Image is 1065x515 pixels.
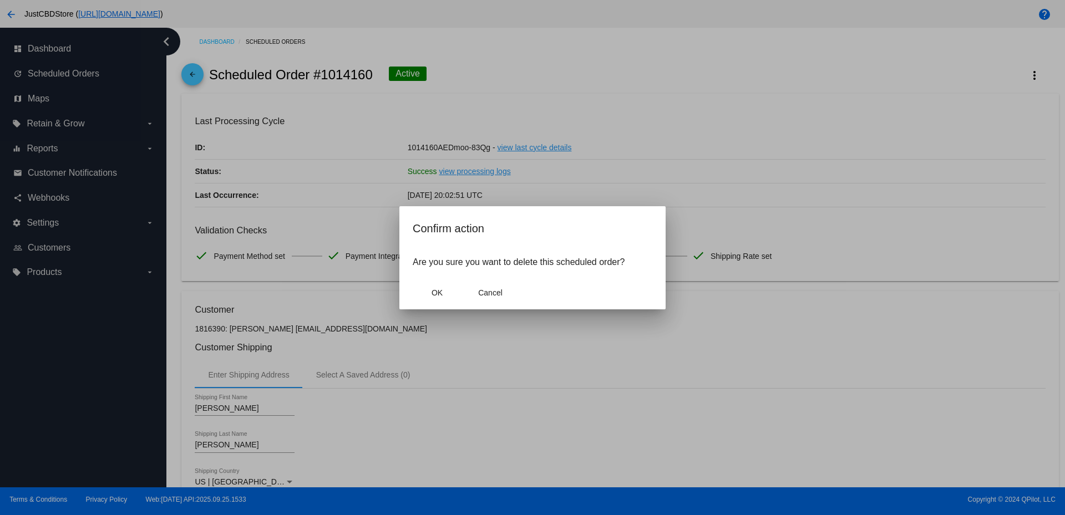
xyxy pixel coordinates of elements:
[413,257,652,267] p: Are you sure you want to delete this scheduled order?
[466,283,515,303] button: Close dialog
[413,220,652,237] h2: Confirm action
[432,288,443,297] span: OK
[478,288,503,297] span: Cancel
[413,283,461,303] button: Close dialog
